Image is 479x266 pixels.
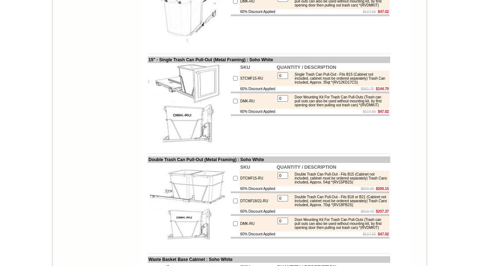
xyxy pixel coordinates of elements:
td: [PERSON_NAME] Yellow Walnut [39,33,61,41]
b: SKU [240,65,250,70]
b: $47.02 [378,232,389,236]
b: $200.15 [376,187,389,191]
td: Baycreek Gray [85,33,103,40]
div: Single Trash Can Pull-Out - Fits B15 (Cabinet not included, cabinet must be ordered separately) T... [291,72,388,84]
td: 60% Discount Applied [240,186,276,191]
img: Double Trash Can Pull-Out (Metal Framing) [149,164,229,245]
td: DTCMF15-RU [240,170,276,186]
img: spacer.gif [38,20,39,21]
td: DMK-RU [240,93,276,109]
s: $518.43 [361,209,374,213]
b: $207.37 [376,209,389,213]
td: Waste Basket Base Cabinet : Soho White [148,256,390,263]
td: 60% Discount Applied [240,209,276,214]
td: Double Trash Can Pull-Out (Metal Framing) : Soho White [148,156,390,163]
td: Alabaster Shaker [19,33,38,40]
s: $361.75 [361,87,374,91]
img: 15'' - Single Trash Can Pull-Out (Metal Framing) [149,64,229,145]
td: Beachwood Oak Shaker [104,33,122,41]
s: $117.55 [363,10,376,14]
b: SKU [240,164,250,170]
img: spacer.gif [18,20,19,21]
s: $117.55 [363,232,376,236]
td: 15" - Single Trash Can Pull-Out (Metal Framing) : Soho White [148,57,390,63]
td: STCMF15-RU [240,71,276,86]
td: [PERSON_NAME] White Shaker [62,33,84,41]
div: Double Trash Can Pull-Out - Fits B18 or B21 (Cabinet not included, cabinet must be ordered separa... [291,195,388,207]
td: DTCMF18/21-RU [240,193,276,209]
b: $47.02 [378,10,389,14]
td: 60% Discount Applied [240,86,276,92]
body: Alpha channel not supported: images/W0936_cnc_2.1.jpg.png [3,3,73,22]
b: $47.02 [378,110,389,114]
img: spacer.gif [61,20,62,21]
td: Bellmonte Maple [123,33,142,40]
img: spacer.gif [103,20,104,21]
b: FPDF error: [3,3,34,9]
b: $144.70 [376,87,389,91]
s: $117.55 [363,110,376,114]
img: spacer.gif [122,20,123,21]
div: Door Mounting Kit For Trash Can Pull-Outs (Trash can pull outs can also be used without mounting ... [291,95,388,107]
div: Door Mounting Kit For Trash Can Pull-Outs (Trash can pull outs can also be used without mounting ... [291,218,388,230]
div: Double Trash Can Pull-Out - Fits B15 (Cabinet not included, cabinet must be ordered separately) T... [291,172,388,184]
td: 60% Discount Applied [240,231,276,237]
td: 60% Discount Applied [240,109,276,114]
td: DMK-RU [240,216,276,231]
b: QUANTITY / DESCRIPTION [277,65,336,70]
td: 60% Discount Applied [240,9,276,14]
img: spacer.gif [83,20,85,21]
s: $500.39 [361,187,374,191]
b: QUANTITY / DESCRIPTION [277,164,336,170]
